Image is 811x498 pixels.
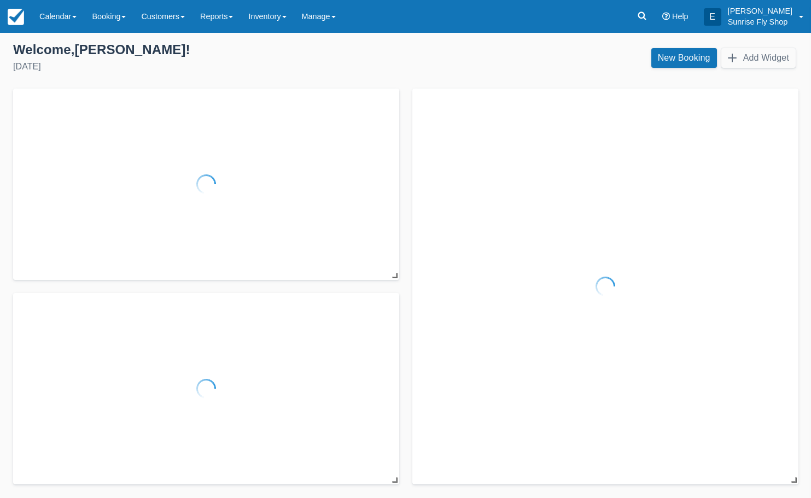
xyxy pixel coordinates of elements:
[672,12,689,21] span: Help
[8,9,24,25] img: checkfront-main-nav-mini-logo.png
[651,48,717,68] a: New Booking
[728,5,792,16] p: [PERSON_NAME]
[662,13,670,20] i: Help
[13,42,397,58] div: Welcome , [PERSON_NAME] !
[13,60,397,73] div: [DATE]
[721,48,796,68] button: Add Widget
[728,16,792,27] p: Sunrise Fly Shop
[704,8,721,26] div: E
